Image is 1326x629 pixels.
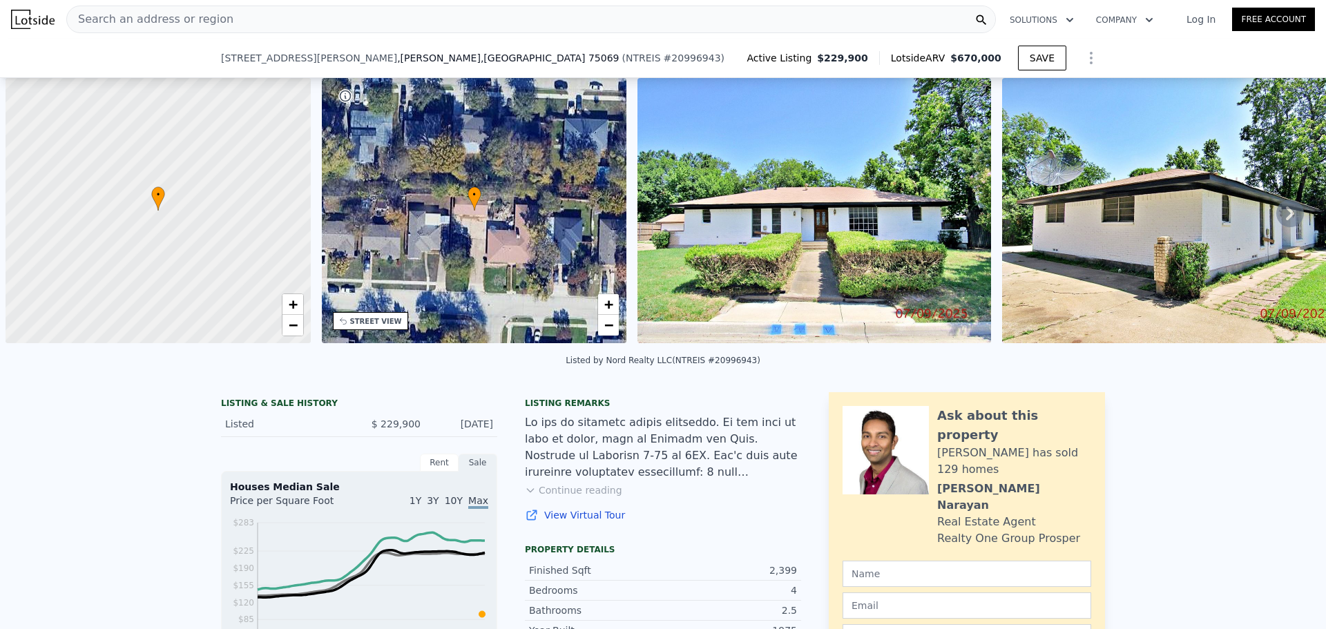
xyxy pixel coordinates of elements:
[525,508,801,522] a: View Virtual Tour
[282,294,303,315] a: Zoom in
[67,11,233,28] span: Search an address or region
[622,51,725,65] div: ( )
[410,495,421,506] span: 1Y
[233,581,254,590] tspan: $155
[420,454,459,472] div: Rent
[427,495,439,506] span: 3Y
[891,51,950,65] span: Lotside ARV
[525,398,801,409] div: Listing remarks
[664,52,721,64] span: # 20996943
[529,603,663,617] div: Bathrooms
[233,546,254,556] tspan: $225
[481,52,619,64] span: , [GEOGRAPHIC_DATA] 75069
[1085,8,1164,32] button: Company
[230,480,488,494] div: Houses Median Sale
[937,514,1036,530] div: Real Estate Agent
[221,398,497,412] div: LISTING & SALE HISTORY
[598,294,619,315] a: Zoom in
[604,316,613,333] span: −
[663,563,797,577] div: 2,399
[445,495,463,506] span: 10Y
[747,51,817,65] span: Active Listing
[937,406,1091,445] div: Ask about this property
[468,495,488,509] span: Max
[1018,46,1066,70] button: SAVE
[233,518,254,528] tspan: $283
[937,481,1091,514] div: [PERSON_NAME] Narayan
[230,494,359,516] div: Price per Square Foot
[288,316,297,333] span: −
[468,188,481,201] span: •
[950,52,1001,64] span: $670,000
[11,10,55,29] img: Lotside
[350,316,402,327] div: STREET VIEW
[151,188,165,201] span: •
[233,598,254,608] tspan: $120
[1232,8,1315,31] a: Free Account
[525,483,622,497] button: Continue reading
[663,603,797,617] div: 2.5
[937,530,1080,547] div: Realty One Group Prosper
[225,417,348,431] div: Listed
[151,186,165,211] div: •
[525,544,801,555] div: Property details
[663,583,797,597] div: 4
[372,418,421,429] span: $ 229,900
[468,186,481,211] div: •
[432,417,493,431] div: [DATE]
[843,561,1091,587] input: Name
[566,356,760,365] div: Listed by Nord Realty LLC (NTREIS #20996943)
[282,315,303,336] a: Zoom out
[626,52,661,64] span: NTREIS
[288,296,297,313] span: +
[233,563,254,573] tspan: $190
[598,315,619,336] a: Zoom out
[843,592,1091,619] input: Email
[529,563,663,577] div: Finished Sqft
[397,51,619,65] span: , [PERSON_NAME]
[937,445,1091,478] div: [PERSON_NAME] has sold 129 homes
[525,414,801,481] div: Lo ips do sitametc adipis elitseddo. Ei tem inci ut labo et dolor, magn al Enimadm ven Quis. Nost...
[999,8,1085,32] button: Solutions
[529,583,663,597] div: Bedrooms
[817,51,868,65] span: $229,900
[221,51,397,65] span: [STREET_ADDRESS][PERSON_NAME]
[1077,44,1105,72] button: Show Options
[1170,12,1232,26] a: Log In
[238,615,254,624] tspan: $85
[637,78,991,343] img: Sale: 167085592 Parcel: 113316284
[604,296,613,313] span: +
[459,454,497,472] div: Sale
